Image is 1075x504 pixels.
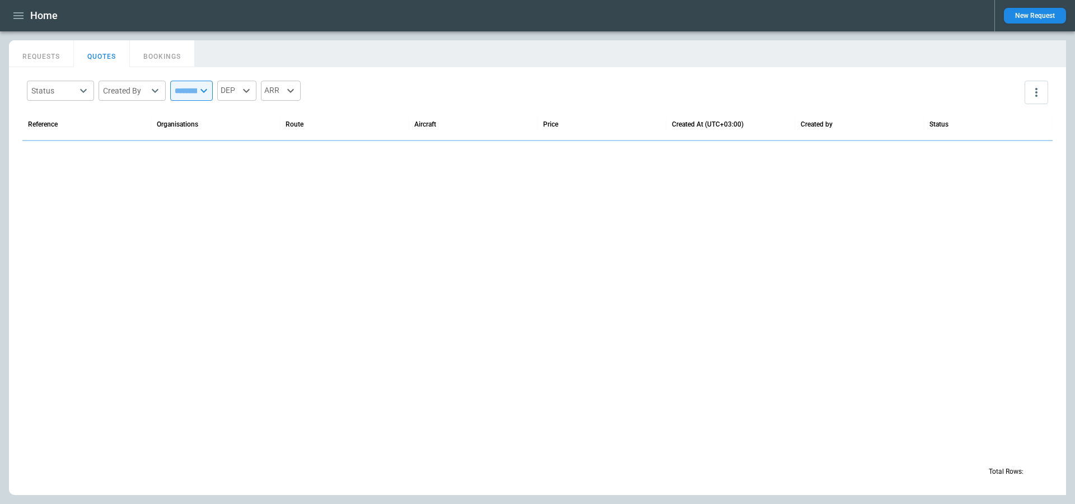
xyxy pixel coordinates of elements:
div: Status [929,120,948,128]
p: Total Rows: [989,467,1023,477]
button: BOOKINGS [130,40,195,67]
div: Status [31,85,76,96]
div: DEP [217,81,256,101]
button: QUOTES [74,40,130,67]
h1: Home [30,9,58,22]
div: Created by [801,120,833,128]
div: Aircraft [414,120,436,128]
div: Organisations [157,120,198,128]
button: more [1025,81,1048,104]
div: Route [286,120,303,128]
div: Reference [28,120,58,128]
div: Created At (UTC+03:00) [672,120,744,128]
button: REQUESTS [9,40,74,67]
div: Price [543,120,558,128]
button: New Request [1004,8,1066,24]
div: ARR [261,81,301,101]
div: Created By [103,85,148,96]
